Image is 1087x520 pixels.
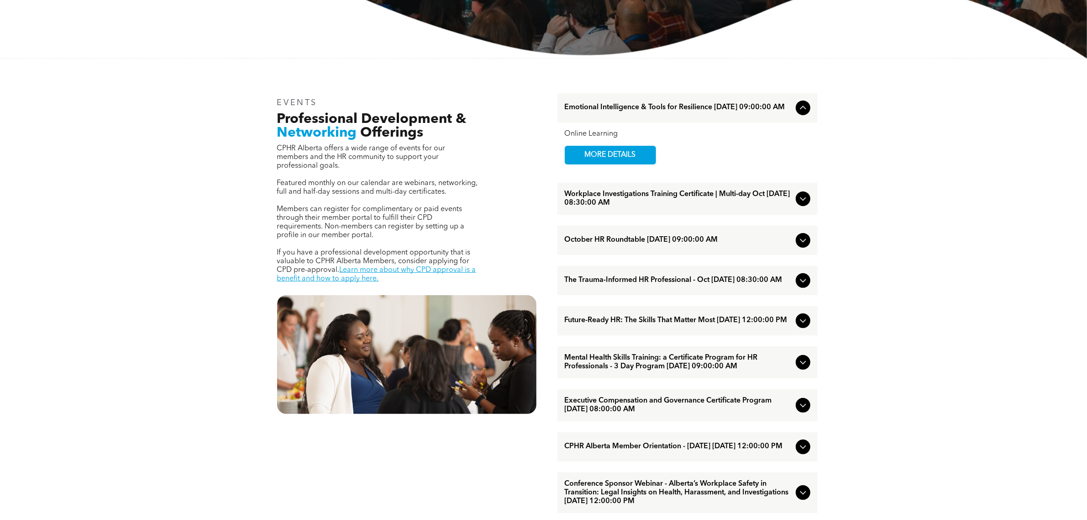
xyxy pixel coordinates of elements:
[277,126,357,140] span: Networking
[277,145,446,170] span: CPHR Alberta offers a wide range of events for our members and the HR community to support your p...
[565,276,792,285] span: The Trauma-Informed HR Professional - Oct [DATE] 08:30:00 AM
[565,354,792,371] span: Mental Health Skills Training: a Certificate Program for HR Professionals - 3 Day Program [DATE] ...
[565,190,792,207] span: Workplace Investigations Training Certificate | Multi-day Oct [DATE] 08:30:00 AM
[565,480,792,506] span: Conference Sponsor Webinar - Alberta’s Workplace Safety in Transition: Legal Insights on Health, ...
[565,236,792,244] span: October HR Roundtable [DATE] 09:00:00 AM
[277,266,476,282] a: Learn more about why CPD approval is a benefit and how to apply here.
[565,103,792,112] span: Emotional Intelligence & Tools for Resilience [DATE] 09:00:00 AM
[574,146,646,164] span: MORE DETAILS
[565,442,792,451] span: CPHR Alberta Member Orientation - [DATE] [DATE] 12:00:00 PM
[361,126,424,140] span: Offerings
[277,112,467,126] span: Professional Development &
[277,99,318,107] span: EVENTS
[277,206,465,239] span: Members can register for complimentary or paid events through their member portal to fulfill thei...
[277,180,478,196] span: Featured monthly on our calendar are webinars, networking, full and half-day sessions and multi-d...
[565,146,656,164] a: MORE DETAILS
[565,130,810,138] div: Online Learning
[565,397,792,414] span: Executive Compensation and Governance Certificate Program [DATE] 08:00:00 AM
[565,316,792,325] span: Future-Ready HR: The Skills That Matter Most [DATE] 12:00:00 PM
[277,249,471,274] span: If you have a professional development opportunity that is valuable to CPHR Alberta Members, cons...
